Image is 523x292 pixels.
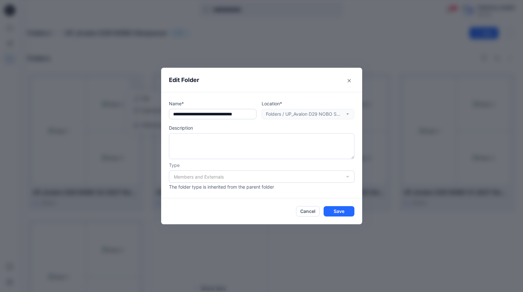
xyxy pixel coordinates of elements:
[262,100,354,107] p: Location*
[344,76,354,86] button: Close
[161,68,362,92] header: Edit Folder
[324,206,354,216] button: Save
[169,100,256,107] p: Name*
[169,124,354,131] p: Description
[296,206,320,216] button: Cancel
[169,183,354,190] p: The folder type is inherited from the parent folder
[169,162,354,169] p: Type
